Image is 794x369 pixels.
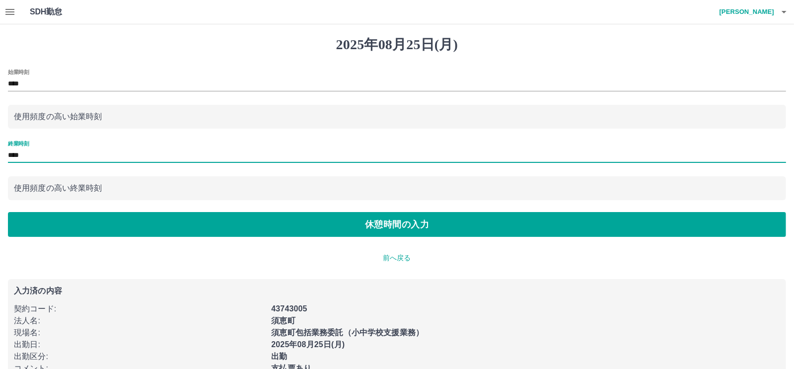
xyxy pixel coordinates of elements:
[14,111,780,123] p: 使用頻度の高い始業時刻
[271,328,424,337] b: 須恵町包括業務委託（小中学校支援業務）
[14,339,265,351] p: 出勤日 :
[14,315,265,327] p: 法人名 :
[8,140,29,147] label: 終業時刻
[271,352,287,361] b: 出勤
[8,68,29,75] label: 始業時刻
[271,304,307,313] b: 43743005
[271,340,345,349] b: 2025年08月25日(月)
[14,303,265,315] p: 契約コード :
[8,36,786,53] h1: 2025年08月25日(月)
[14,327,265,339] p: 現場名 :
[8,253,786,263] p: 前へ戻る
[14,351,265,363] p: 出勤区分 :
[8,212,786,237] button: 休憩時間の入力
[271,316,295,325] b: 須恵町
[14,287,780,295] p: 入力済の内容
[14,182,780,194] p: 使用頻度の高い終業時刻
